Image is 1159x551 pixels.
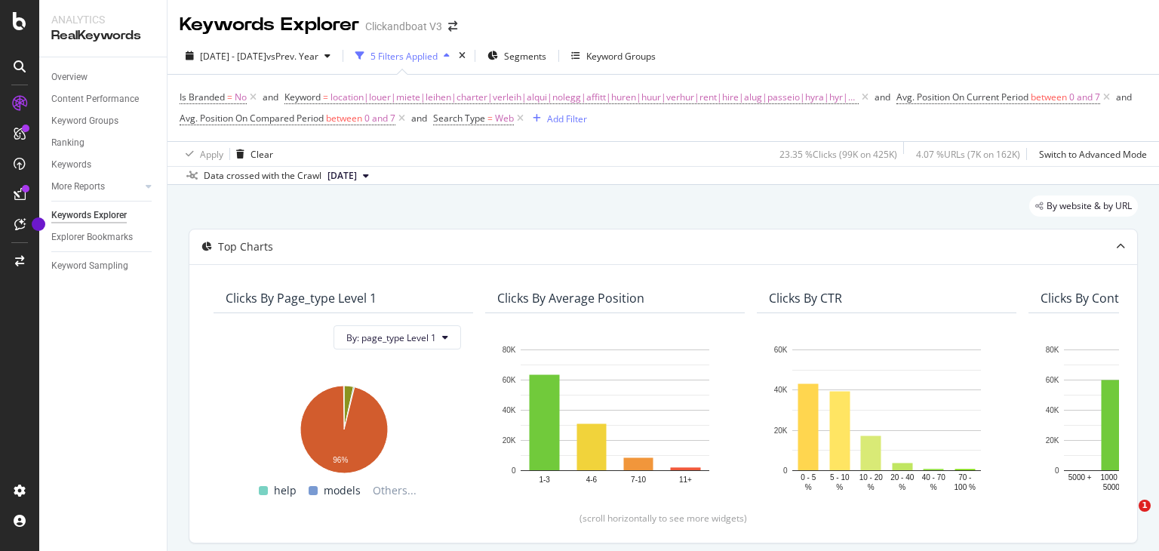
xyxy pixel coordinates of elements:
[1046,346,1059,354] text: 80K
[284,91,321,103] span: Keyword
[503,346,516,354] text: 80K
[324,482,361,500] span: models
[51,91,156,107] a: Content Performance
[235,87,247,108] span: No
[512,466,516,475] text: 0
[805,483,812,491] text: %
[323,91,328,103] span: =
[51,113,118,129] div: Keyword Groups
[481,44,552,68] button: Segments
[367,482,423,500] span: Others...
[32,217,45,231] div: Tooltip anchor
[51,135,85,151] div: Ranking
[547,112,587,125] div: Add Filter
[1029,195,1138,217] div: legacy label
[251,148,273,161] div: Clear
[365,19,442,34] div: Clickandboat V3
[1033,142,1147,166] button: Switch to Advanced Mode
[346,331,436,344] span: By: page_type Level 1
[586,476,598,484] text: 4-6
[456,48,469,63] div: times
[565,44,662,68] button: Keyword Groups
[51,91,139,107] div: Content Performance
[51,69,88,85] div: Overview
[51,258,128,274] div: Keyword Sampling
[218,239,273,254] div: Top Charts
[51,113,156,129] a: Keyword Groups
[890,473,915,482] text: 20 - 40
[51,27,155,45] div: RealKeywords
[1116,90,1132,104] button: and
[51,157,91,173] div: Keywords
[1047,202,1132,211] span: By website & by URL
[1103,483,1121,491] text: 5000
[631,476,646,484] text: 7-10
[586,50,656,63] div: Keyword Groups
[503,406,516,414] text: 40K
[679,476,692,484] text: 11+
[204,169,321,183] div: Data crossed with the Crawl
[180,112,324,125] span: Avg. Position On Compared Period
[922,473,946,482] text: 40 - 70
[769,291,842,306] div: Clicks By CTR
[1116,91,1132,103] div: and
[495,108,514,129] span: Web
[1039,148,1147,161] div: Switch to Advanced Mode
[200,50,266,63] span: [DATE] - [DATE]
[321,167,375,185] button: [DATE]
[896,91,1028,103] span: Avg. Position On Current Period
[349,44,456,68] button: 5 Filters Applied
[333,457,348,465] text: 96%
[497,342,733,494] svg: A chart.
[1069,87,1100,108] span: 0 and 7
[274,482,297,500] span: help
[774,386,788,395] text: 40K
[330,87,859,108] span: location|louer|miete|leihen|charter|verleih|alqui|nolegg|affitt|huren|huur|verhur|rent|hire|alug|...
[263,90,278,104] button: and
[51,135,156,151] a: Ranking
[51,179,141,195] a: More Reports
[51,69,156,85] a: Overview
[370,50,438,63] div: 5 Filters Applied
[226,291,377,306] div: Clicks By page_type Level 1
[208,512,1119,525] div: (scroll horizontally to see more widgets)
[51,258,156,274] a: Keyword Sampling
[51,157,156,173] a: Keywords
[411,111,427,125] button: and
[51,12,155,27] div: Analytics
[1031,91,1067,103] span: between
[180,91,225,103] span: Is Branded
[487,112,493,125] span: =
[1046,376,1059,384] text: 60K
[334,325,461,349] button: By: page_type Level 1
[411,112,427,125] div: and
[868,483,875,491] text: %
[180,142,223,166] button: Apply
[180,12,359,38] div: Keywords Explorer
[51,179,105,195] div: More Reports
[930,483,937,491] text: %
[364,108,395,129] span: 0 and 7
[1101,473,1122,482] text: 1000 -
[226,378,461,476] svg: A chart.
[899,483,905,491] text: %
[1108,500,1144,536] iframe: Intercom live chat
[769,342,1004,494] svg: A chart.
[774,426,788,435] text: 20K
[503,376,516,384] text: 60K
[266,50,318,63] span: vs Prev. Year
[779,148,897,161] div: 23.35 % Clicks ( 99K on 425K )
[51,229,133,245] div: Explorer Bookmarks
[497,291,644,306] div: Clicks By Average Position
[200,148,223,161] div: Apply
[433,112,485,125] span: Search Type
[955,483,976,491] text: 100 %
[51,208,156,223] a: Keywords Explorer
[180,44,337,68] button: [DATE] - [DATE]vsPrev. Year
[448,21,457,32] div: arrow-right-arrow-left
[327,169,357,183] span: 2025 Jul. 27th
[875,91,890,103] div: and
[830,473,850,482] text: 5 - 10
